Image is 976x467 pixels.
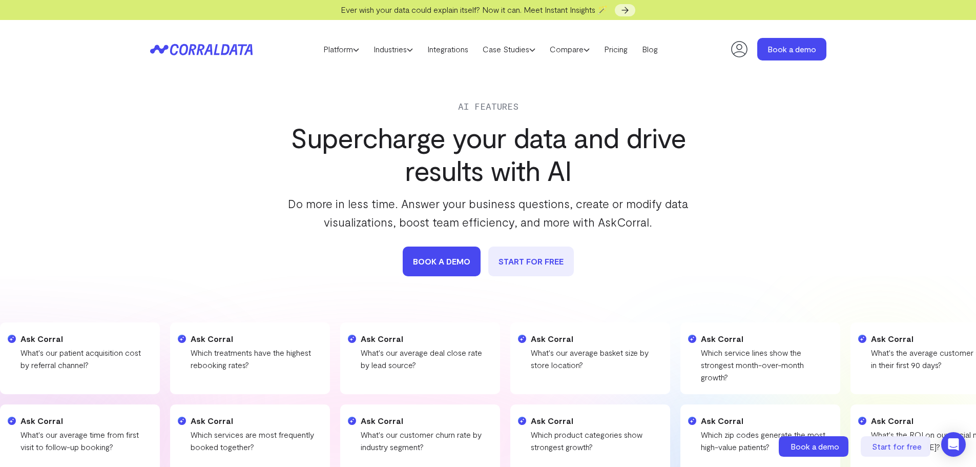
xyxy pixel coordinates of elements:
[361,347,490,371] p: What's our average deal close rate by lead source?
[791,441,839,451] span: Book a demo
[757,38,826,60] a: Book a demo
[420,42,475,57] a: Integrations
[779,436,850,457] a: Book a demo
[488,247,574,276] a: START FOR FREE
[279,194,697,231] p: Do more in less time. Answer your business questions, create or modify data visualizations, boost...
[541,429,670,453] p: What's our inventory turnover rate by category?
[371,429,500,453] p: What's our sales cycle duration by product type?
[531,333,660,345] h4: Ask Corral
[279,121,697,187] h1: Supercharge your data and drive results with AI
[366,42,420,57] a: Industries
[531,347,660,371] p: What's our average basket size by store location?
[635,42,665,57] a: Blog
[403,247,481,276] a: book a demo
[941,432,966,457] div: Open Intercom Messenger
[711,415,840,427] h4: Ask Corral
[341,5,608,14] span: Ever wish your data could explain itself? Now it can. Meet Instant Insights 🪄
[279,99,697,113] div: AI Features
[191,333,320,345] h4: Ask Corral
[201,429,330,453] p: Which treatment packages drive highest revenue?
[597,42,635,57] a: Pricing
[543,42,597,57] a: Compare
[361,333,490,345] h4: Ask Corral
[711,429,840,453] p: How do referral patterns vary by location?
[371,415,500,427] h4: Ask Corral
[541,415,670,427] h4: Ask Corral
[861,436,932,457] a: Start for free
[475,42,543,57] a: Case Studies
[701,347,830,383] p: Which service lines show the strongest month-over-month growth?
[191,347,320,371] p: Which treatments have the highest rebooking rates?
[201,415,330,427] h4: Ask Corral
[20,333,150,345] h4: Ask Corral
[20,347,150,371] p: What's our patient acquisition cost by referral channel?
[701,333,830,345] h4: Ask Corral
[872,441,922,451] span: Start for free
[31,415,160,427] h4: Ask Corral
[316,42,366,57] a: Platform
[31,429,160,453] p: What's our customer acquisition cost trend over time?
